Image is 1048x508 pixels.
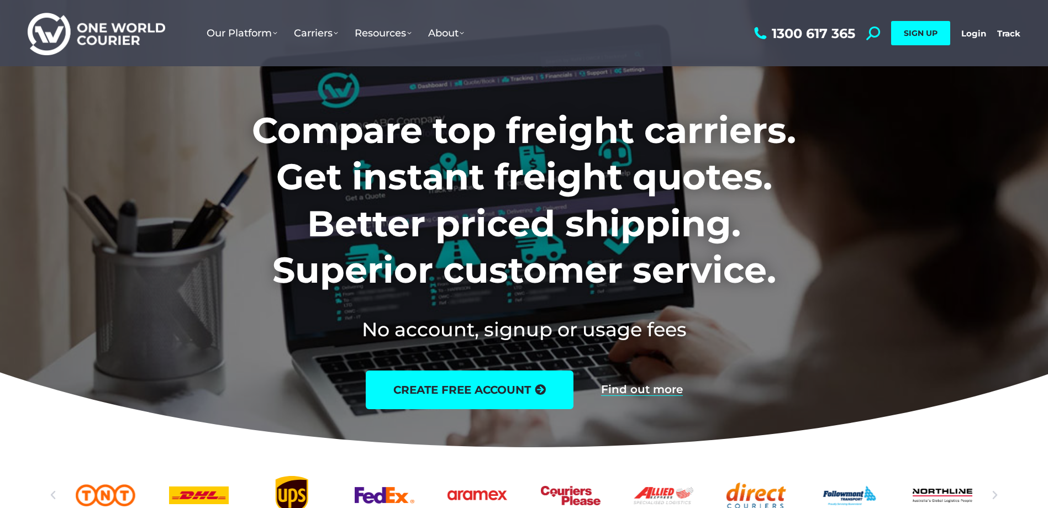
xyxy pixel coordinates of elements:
h2: No account, signup or usage fees [179,316,869,343]
img: One World Courier [28,11,165,56]
a: 1300 617 365 [751,27,855,40]
a: Track [997,28,1020,39]
a: create free account [366,371,573,409]
a: SIGN UP [891,21,950,45]
span: Carriers [294,27,338,39]
a: Find out more [601,384,683,396]
a: Resources [346,16,420,50]
a: About [420,16,472,50]
span: Our Platform [207,27,277,39]
span: Resources [355,27,412,39]
a: Login [961,28,986,39]
a: Carriers [286,16,346,50]
h1: Compare top freight carriers. Get instant freight quotes. Better priced shipping. Superior custom... [179,107,869,294]
span: About [428,27,464,39]
span: SIGN UP [904,28,938,38]
a: Our Platform [198,16,286,50]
